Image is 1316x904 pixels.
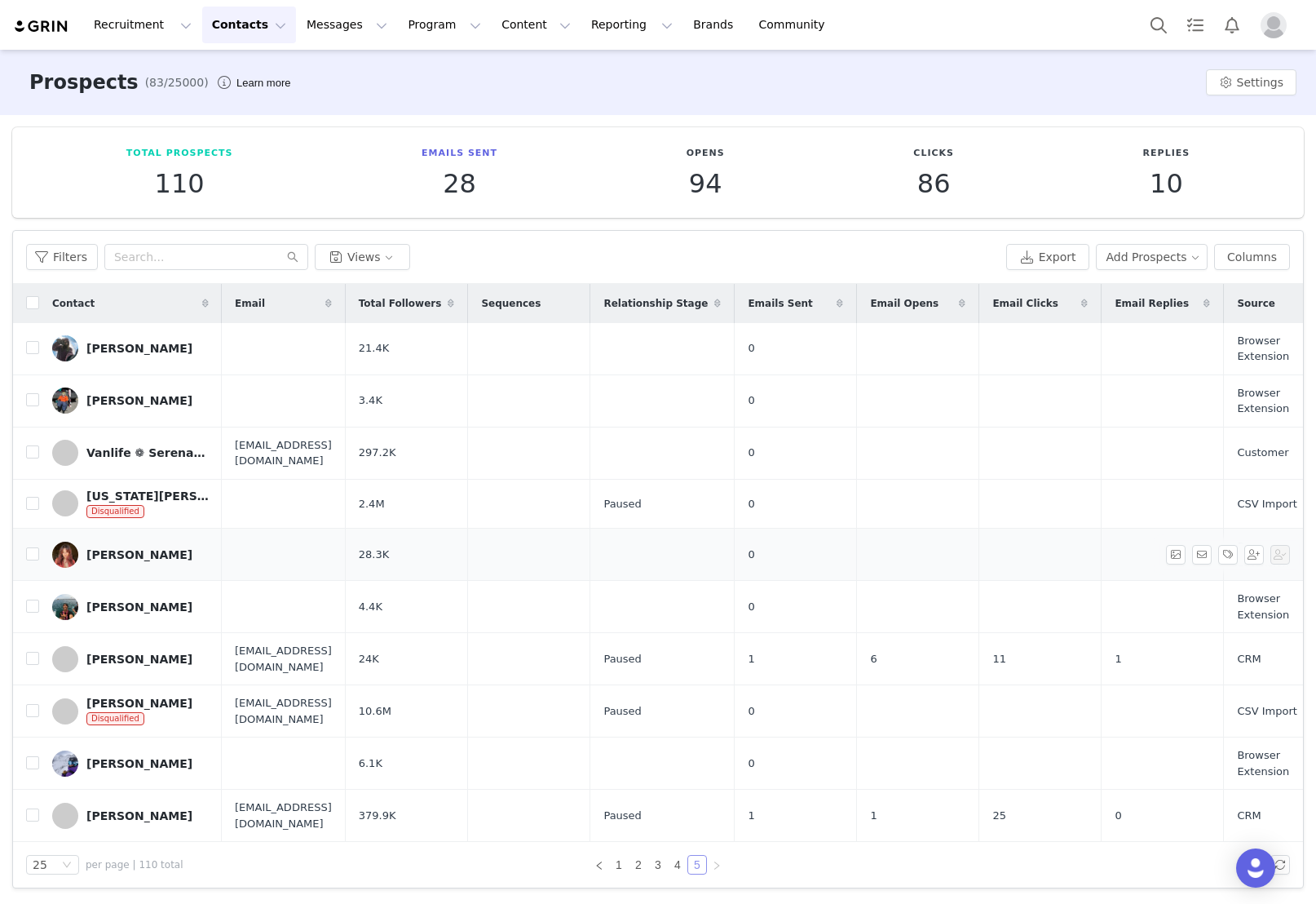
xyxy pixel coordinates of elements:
[52,697,209,726] a: [PERSON_NAME]Disqualified
[603,808,641,824] span: Paused
[86,490,209,503] div: [US_STATE][PERSON_NAME]
[62,860,72,871] i: icon: down
[86,394,192,407] div: [PERSON_NAME]
[359,392,382,409] span: 3.4K
[1096,244,1208,270] button: Add Prospects
[86,697,192,710] div: [PERSON_NAME]
[683,7,748,43] a: Brands
[748,547,754,563] span: 0
[590,855,609,875] li: Previous Page
[359,703,391,720] span: 10.6M
[86,809,192,822] div: [PERSON_NAME]
[609,855,629,875] li: 1
[235,643,332,675] span: [EMAIL_ADDRESS][DOMAIN_NAME]
[315,244,410,270] button: Views
[359,445,396,461] span: 297.2K
[870,296,938,311] span: Email Opens
[86,548,192,561] div: [PERSON_NAME]
[669,856,687,874] a: 4
[359,651,379,667] span: 24K
[422,147,497,161] p: Emails Sent
[86,712,144,725] span: Disqualified
[52,388,78,414] img: 45b64cde-a2d9-4dc1-8ad9-23f050eae0db.jpg
[603,651,641,667] span: Paused
[52,646,209,672] a: [PERSON_NAME]
[913,169,954,198] p: 86
[748,296,812,311] span: Emails Sent
[235,296,265,311] span: Email
[359,808,396,824] span: 379.9K
[748,392,754,409] span: 0
[233,75,294,91] div: Tooltip anchor
[52,388,209,414] a: [PERSON_NAME]
[297,7,397,43] button: Messages
[52,335,78,361] img: 249144cc-5afd-40eb-af3f-99b332d57178.jpg
[29,68,139,97] h3: Prospects
[649,856,667,874] a: 3
[712,861,722,871] i: icon: right
[104,244,308,270] input: Search...
[359,547,389,563] span: 28.3K
[86,446,209,459] div: Vanlife ❁ Serena & Carlo
[26,244,98,270] button: Filters
[84,7,201,43] button: Recruitment
[603,296,708,311] span: Relationship Stage
[145,74,209,91] span: (83/25000)
[1115,296,1189,311] span: Email Replies
[594,861,604,871] i: icon: left
[359,296,442,311] span: Total Followers
[648,855,668,875] li: 3
[603,703,641,720] span: Paused
[749,7,842,43] a: Community
[52,542,78,568] img: 5f398fda-a391-4ccc-a3d8-5cb0a20d901a.jpg
[668,855,687,875] li: 4
[287,251,298,263] i: icon: search
[52,751,209,777] a: [PERSON_NAME]
[992,808,1006,824] span: 25
[1143,147,1190,161] p: Replies
[359,496,385,512] span: 2.4M
[52,335,209,361] a: [PERSON_NAME]
[870,651,877,667] span: 6
[492,7,581,43] button: Content
[52,594,209,620] a: [PERSON_NAME]
[688,856,706,874] a: 5
[1006,244,1089,270] button: Export
[202,7,296,43] button: Contacts
[33,856,47,874] div: 25
[707,855,726,875] li: Next Page
[86,600,192,614] div: [PERSON_NAME]
[52,751,78,777] img: 23c4403f-3560-4eea-af50-71a500c9ac95--s.jpg
[748,651,754,667] span: 1
[748,703,754,720] span: 0
[422,169,497,198] p: 28
[992,651,1006,667] span: 11
[1261,12,1287,38] img: placeholder-profile.jpg
[748,808,754,824] span: 1
[1115,808,1121,824] span: 0
[687,147,725,161] p: Opens
[52,296,95,311] span: Contact
[1143,169,1190,198] p: 10
[359,756,382,772] span: 6.1K
[748,599,754,615] span: 0
[1177,7,1213,43] a: Tasks
[748,340,754,357] span: 0
[235,437,332,469] span: [EMAIL_ADDRESS][DOMAIN_NAME]
[610,856,628,874] a: 1
[52,594,78,620] img: 3174c4a5-999b-4152-bdf7-363db9f5983a.jpg
[603,496,641,512] span: Paused
[913,147,954,161] p: Clicks
[52,440,209,466] a: Vanlife ❁ Serena & Carlo
[13,19,70,34] img: grin logo
[126,169,233,198] p: 110
[235,695,332,727] span: [EMAIL_ADDRESS][DOMAIN_NAME]
[748,496,754,512] span: 0
[992,296,1058,311] span: Email Clicks
[359,340,389,357] span: 21.4K
[629,855,648,875] li: 2
[1206,69,1296,95] button: Settings
[1115,651,1121,667] span: 1
[1251,12,1303,38] button: Profile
